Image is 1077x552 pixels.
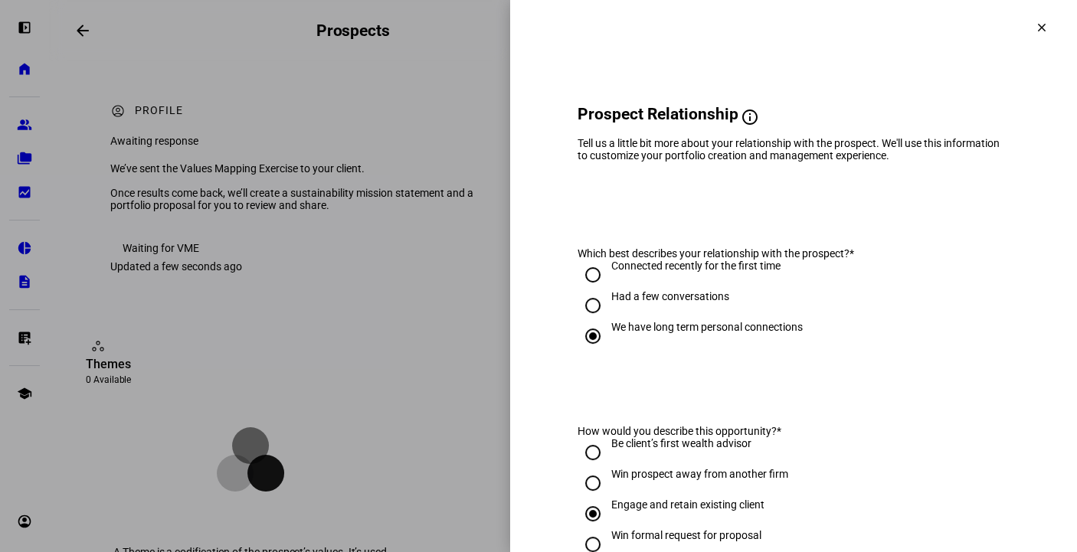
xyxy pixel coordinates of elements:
mat-icon: info [741,108,759,126]
span: How would you describe this opportunity? [578,425,777,437]
div: Be client’s first wealth advisor [611,437,751,449]
span: Which best describes your relationship with the prospect? [578,247,849,260]
div: Tell us a little bit more about your relationship with the prospect. We'll use this information t... [578,137,1010,162]
mat-icon: clear [1035,21,1049,34]
div: Engage and retain existing client [611,498,764,511]
div: Win prospect away from another firm [611,468,788,480]
div: Had a few conversations [611,290,729,302]
div: We have long term personal connections [611,321,803,333]
span: Why we ask [759,108,855,126]
div: Connected recently for the first time [611,260,781,272]
div: Win formal request for proposal [611,529,761,541]
span: Prospect Relationship [578,105,738,123]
